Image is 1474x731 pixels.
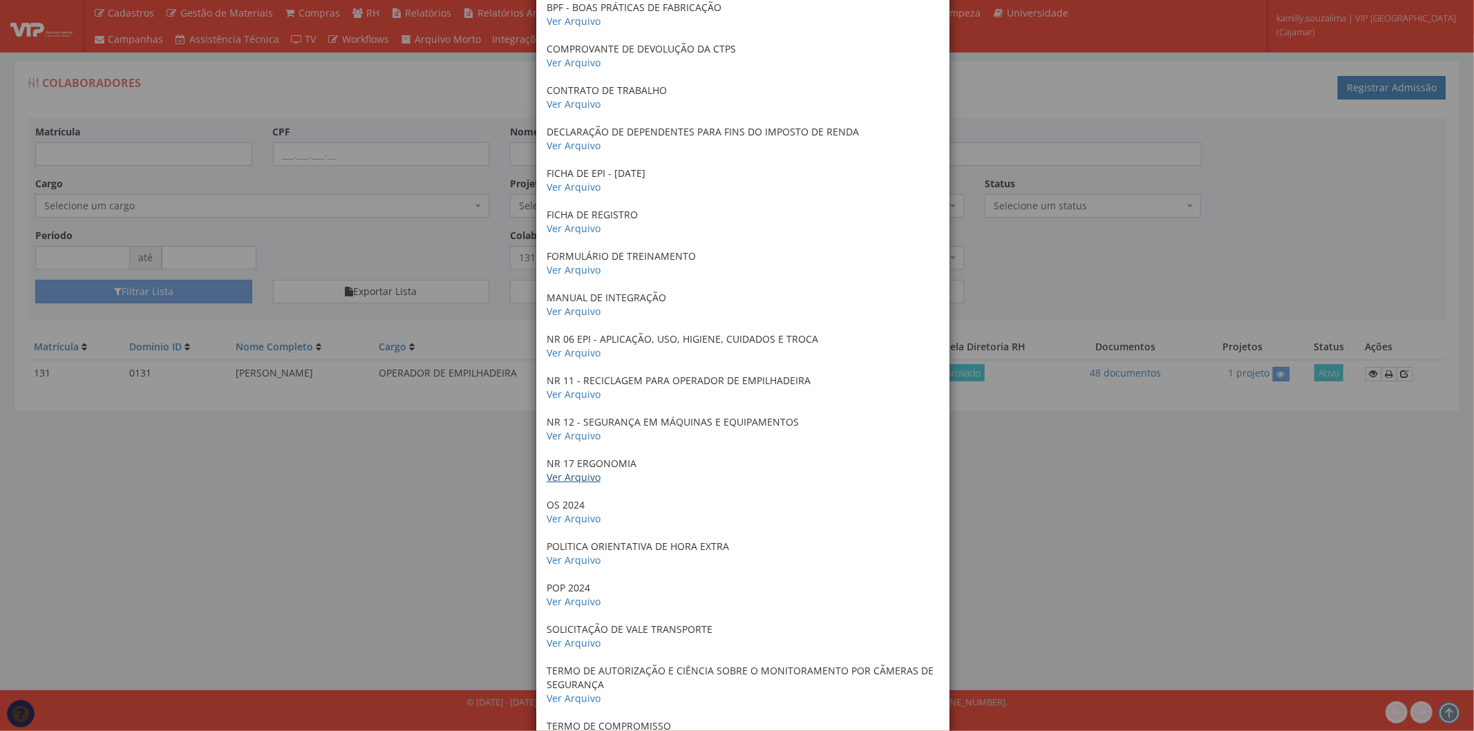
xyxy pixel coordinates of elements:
p: COMPROVANTE DE DEVOLUÇÃO DA CTPS [547,42,939,70]
a: Ver Arquivo [547,346,601,359]
a: Ver Arquivo [547,15,601,28]
p: FORMULÁRIO DE TREINAMENTO [547,249,939,277]
a: Ver Arquivo [547,636,601,649]
p: TERMO DE AUTORIZAÇÃO E CIÊNCIA SOBRE O MONITORAMENTO POR CÃMERAS DE SEGURANÇA [547,664,939,705]
a: Ver Arquivo [547,180,601,193]
p: POLITICA ORIENTATIVA DE HORA EXTRA [547,540,939,567]
a: Ver Arquivo [547,139,601,152]
a: Ver Arquivo [547,97,601,111]
a: Ver Arquivo [547,263,601,276]
a: Ver Arquivo [547,305,601,318]
p: NR 11 - RECICLAGEM PARA OPERADOR DE EMPILHADEIRA [547,374,939,401]
p: POP 2024 [547,581,939,609]
a: Ver Arquivo [547,553,601,567]
p: NR 06 EPI - APLICAÇÃO, USO, HIGIENE, CUIDADOS E TROCA [547,332,939,360]
p: FICHA DE EPI - [DATE] [547,167,939,194]
p: BPF - BOAS PRÁTICAS DE FABRICAÇÃO [547,1,939,28]
a: Ver Arquivo [547,595,601,608]
p: NR 17 ERGONOMIA [547,457,939,484]
a: Ver Arquivo [547,429,601,442]
a: Ver Arquivo [547,56,601,69]
p: DECLARAÇÃO DE DEPENDENTES PARA FINS DO IMPOSTO DE RENDA [547,125,939,153]
a: Ver Arquivo [547,388,601,401]
a: Ver Arquivo [547,512,601,525]
a: Ver Arquivo [547,222,601,235]
a: Ver Arquivo [547,692,601,705]
p: FICHA DE REGISTRO [547,208,939,236]
p: OS 2024 [547,498,939,526]
p: SOLICITAÇÃO DE VALE TRANSPORTE [547,623,939,650]
p: NR 12 - SEGURANÇA EM MÁQUINAS E EQUIPAMENTOS [547,415,939,443]
p: MANUAL DE INTEGRAÇÃO [547,291,939,319]
p: CONTRATO DE TRABALHO [547,84,939,111]
a: Ver Arquivo [547,471,601,484]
